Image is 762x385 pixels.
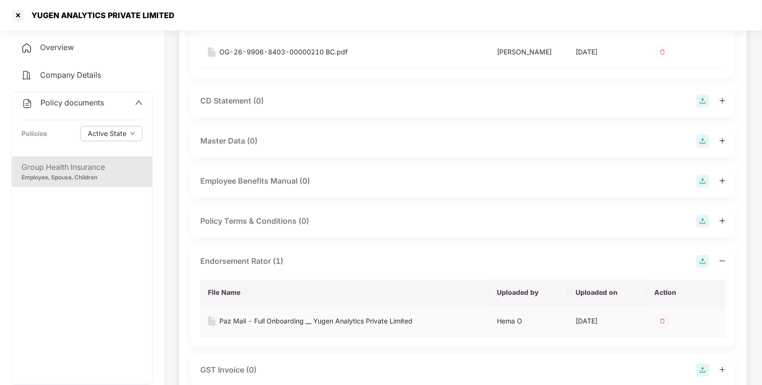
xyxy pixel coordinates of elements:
[568,280,647,306] th: Uploaded on
[655,313,670,329] img: svg+xml;base64,PHN2ZyB4bWxucz0iaHR0cDovL3d3dy53My5vcmcvMjAwMC9zdmciIHdpZHRoPSIzMiIgaGVpZ2h0PSIzMi...
[208,316,216,326] img: svg+xml;base64,PHN2ZyB4bWxucz0iaHR0cDovL3d3dy53My5vcmcvMjAwMC9zdmciIHdpZHRoPSIxNiIgaGVpZ2h0PSIyMC...
[21,128,47,139] div: Policies
[497,47,560,57] div: [PERSON_NAME]
[696,175,710,188] img: svg+xml;base64,PHN2ZyB4bWxucz0iaHR0cDovL3d3dy53My5vcmcvMjAwMC9zdmciIHdpZHRoPSIyOCIgaGVpZ2h0PSIyOC...
[719,137,726,144] span: plus
[576,316,639,326] div: [DATE]
[88,128,126,139] span: Active State
[21,98,33,109] img: svg+xml;base64,PHN2ZyB4bWxucz0iaHR0cDovL3d3dy53My5vcmcvMjAwMC9zdmciIHdpZHRoPSIyNCIgaGVpZ2h0PSIyNC...
[219,316,412,326] div: Paz Mail - Full Onboarding __ Yugen Analytics Private Limited
[26,10,175,20] div: YUGEN ANALYTICS PRIVATE LIMITED
[21,161,143,173] div: Group Health Insurance
[21,42,32,54] img: svg+xml;base64,PHN2ZyB4bWxucz0iaHR0cDovL3d3dy53My5vcmcvMjAwMC9zdmciIHdpZHRoPSIyNCIgaGVpZ2h0PSIyNC...
[719,218,726,224] span: plus
[200,175,310,187] div: Employee Benefits Manual (0)
[200,215,309,227] div: Policy Terms & Conditions (0)
[696,255,710,268] img: svg+xml;base64,PHN2ZyB4bWxucz0iaHR0cDovL3d3dy53My5vcmcvMjAwMC9zdmciIHdpZHRoPSIyOCIgaGVpZ2h0PSIyOC...
[719,366,726,373] span: plus
[696,94,710,108] img: svg+xml;base64,PHN2ZyB4bWxucz0iaHR0cDovL3d3dy53My5vcmcvMjAwMC9zdmciIHdpZHRoPSIyOCIgaGVpZ2h0PSIyOC...
[80,126,143,141] button: Active Statedown
[21,70,32,81] img: svg+xml;base64,PHN2ZyB4bWxucz0iaHR0cDovL3d3dy53My5vcmcvMjAwMC9zdmciIHdpZHRoPSIyNCIgaGVpZ2h0PSIyNC...
[40,42,74,52] span: Overview
[696,135,710,148] img: svg+xml;base64,PHN2ZyB4bWxucz0iaHR0cDovL3d3dy53My5vcmcvMjAwMC9zdmciIHdpZHRoPSIyOCIgaGVpZ2h0PSIyOC...
[696,364,710,377] img: svg+xml;base64,PHN2ZyB4bWxucz0iaHR0cDovL3d3dy53My5vcmcvMjAwMC9zdmciIHdpZHRoPSIyOCIgaGVpZ2h0PSIyOC...
[200,95,264,107] div: CD Statement (0)
[40,70,101,80] span: Company Details
[647,280,726,306] th: Action
[135,99,143,106] span: up
[41,98,104,107] span: Policy documents
[696,215,710,228] img: svg+xml;base64,PHN2ZyB4bWxucz0iaHR0cDovL3d3dy53My5vcmcvMjAwMC9zdmciIHdpZHRoPSIyOCIgaGVpZ2h0PSIyOC...
[655,44,670,60] img: svg+xml;base64,PHN2ZyB4bWxucz0iaHR0cDovL3d3dy53My5vcmcvMjAwMC9zdmciIHdpZHRoPSIzMiIgaGVpZ2h0PSIzMi...
[719,177,726,184] span: plus
[489,280,568,306] th: Uploaded by
[576,47,639,57] div: [DATE]
[497,316,560,326] div: Hema O
[719,97,726,104] span: plus
[200,255,283,267] div: Endorsement Rator (1)
[208,47,216,57] img: svg+xml;base64,PHN2ZyB4bWxucz0iaHR0cDovL3d3dy53My5vcmcvMjAwMC9zdmciIHdpZHRoPSIxNiIgaGVpZ2h0PSIyMC...
[21,173,143,182] div: Employee, Spouse, Children
[719,258,726,264] span: minus
[200,135,257,147] div: Master Data (0)
[200,364,257,376] div: GST Invoice (0)
[200,280,489,306] th: File Name
[219,47,348,57] div: OG-26-9906-8403-00000210 BC.pdf
[130,131,135,136] span: down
